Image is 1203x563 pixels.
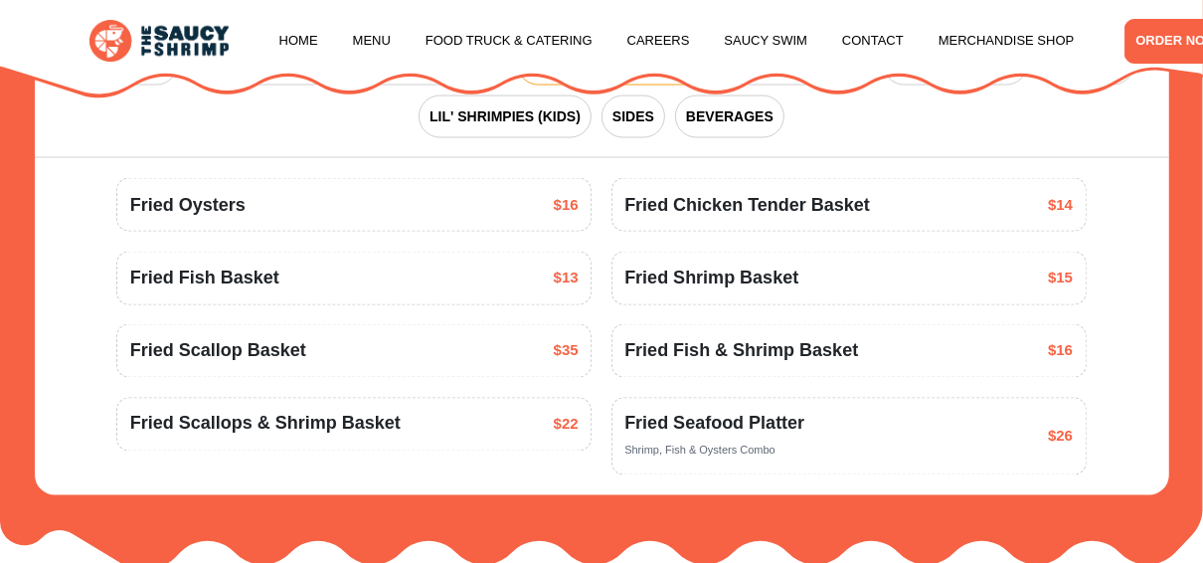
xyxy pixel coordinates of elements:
a: Saucy Swim [724,3,807,79]
button: BEVERAGES [675,95,784,138]
span: $16 [554,194,579,217]
span: Fried Fish & Shrimp Basket [624,338,858,365]
span: $16 [1048,340,1073,363]
span: Fried Seafood Platter [624,411,804,438]
span: $13 [554,267,579,289]
button: LIL' SHRIMPIES (KIDS) [419,95,592,138]
span: Fried Oysters [130,192,246,219]
span: BEVERAGES [686,106,773,127]
span: $22 [554,414,579,437]
a: Food Truck & Catering [426,3,593,79]
img: logo [89,20,229,62]
a: Menu [353,3,391,79]
span: LIL' SHRIMPIES (KIDS) [430,106,581,127]
span: SIDES [612,106,654,127]
span: Shrimp, Fish & Oysters Combo [624,445,775,457]
span: $35 [554,340,579,363]
span: Fried Scallops & Shrimp Basket [130,411,401,438]
button: SIDES [601,95,665,138]
span: $14 [1048,194,1073,217]
span: Fried Scallop Basket [130,338,306,365]
a: Careers [627,3,690,79]
a: Home [279,3,318,79]
a: Merchandise Shop [939,3,1075,79]
a: Contact [842,3,904,79]
span: Fried Chicken Tender Basket [624,192,870,219]
span: $15 [1048,267,1073,289]
span: Fried Fish Basket [130,265,279,291]
span: Fried Shrimp Basket [624,265,798,291]
span: $26 [1048,426,1073,449]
